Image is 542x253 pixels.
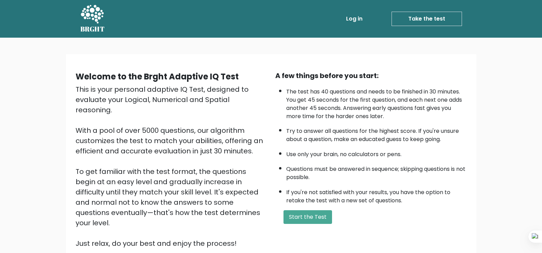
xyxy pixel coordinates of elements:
[80,3,105,35] a: BRGHT
[275,71,467,81] div: A few things before you start:
[76,71,239,82] b: Welcome to the Brght Adaptive IQ Test
[286,162,467,181] li: Questions must be answered in sequence; skipping questions is not possible.
[80,25,105,33] h5: BRGHT
[76,84,267,249] div: This is your personal adaptive IQ Test, designed to evaluate your Logical, Numerical and Spatial ...
[392,12,462,26] a: Take the test
[286,147,467,159] li: Use only your brain, no calculators or pens.
[286,84,467,121] li: The test has 40 questions and needs to be finished in 30 minutes. You get 45 seconds for the firs...
[283,210,332,224] button: Start the Test
[286,124,467,143] li: Try to answer all questions for the highest score. If you're unsure about a question, make an edu...
[343,12,365,26] a: Log in
[286,185,467,205] li: If you're not satisfied with your results, you have the option to retake the test with a new set ...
